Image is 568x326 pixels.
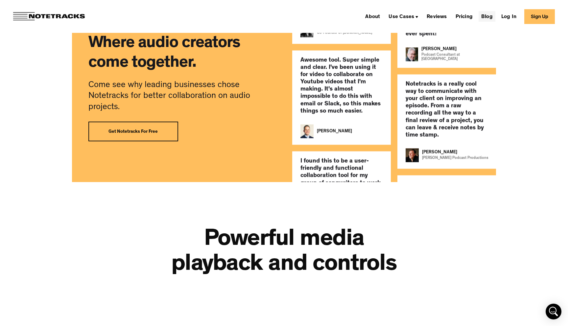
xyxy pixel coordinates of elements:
[424,11,449,22] a: Reviews
[397,175,496,251] div: With this software, you can comment on audio files very well alone or in a team. I use the tool t...
[421,53,494,61] div: Podcast Consultant at [GEOGRAPHIC_DATA]
[389,14,414,20] div: Use Cases
[88,34,253,74] h3: Where audio creators come together.
[292,151,391,220] div: I found this to be a user-friendly and functional collaboration tool for my group of songwriters ...
[421,47,457,51] div: [PERSON_NAME]
[422,150,457,154] div: [PERSON_NAME]
[453,11,475,22] a: Pricing
[422,156,488,160] div: [PERSON_NAME] Podcast Productions
[524,9,555,24] a: Sign Up
[317,129,352,133] div: [PERSON_NAME]
[88,122,178,141] a: Get Notetracks For Free
[479,11,495,22] a: Blog
[499,11,519,22] a: Log In
[156,228,412,278] h2: Powerful media playback and controls
[546,304,561,319] div: Open Intercom Messenger
[397,74,496,143] div: Notetracks is a really cool way to communicate with your client on improving an episode. From a r...
[317,31,372,35] div: Co-Founder of [DOMAIN_NAME]
[88,80,268,113] h3: Come see why leading businesses chose Notetracks for better collaboration on audio projects.
[363,11,383,22] a: About
[386,11,421,22] div: Use Cases
[292,50,391,119] div: Awesome tool. Super simple and clear. I've been using it for video to collaborate on Youtube vide...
